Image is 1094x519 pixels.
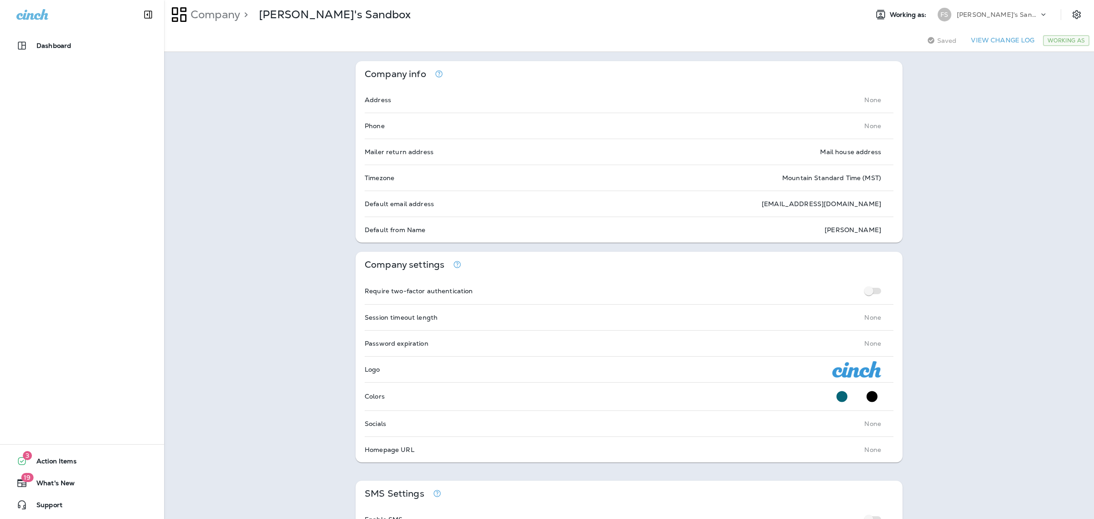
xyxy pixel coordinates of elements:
span: 3 [23,451,32,460]
p: [PERSON_NAME]'s Sandbox [957,11,1039,18]
span: Action Items [27,457,77,468]
span: Support [27,501,62,512]
p: Dashboard [36,42,71,49]
div: FS [938,8,951,21]
button: Support [9,496,155,514]
span: What's New [27,479,75,490]
p: Company [187,8,240,21]
p: > [240,8,248,21]
p: [PERSON_NAME]'s Sandbox [259,8,411,21]
button: 19What's New [9,474,155,492]
button: Collapse Sidebar [135,5,161,24]
span: 19 [21,473,33,482]
div: Working As [1043,35,1089,46]
button: View Change Log [967,33,1038,47]
div: Frank's Sandbox [259,8,411,21]
button: Dashboard [9,36,155,55]
button: 3Action Items [9,452,155,470]
span: Working as: [890,11,929,19]
span: Saved [937,37,957,44]
button: Settings [1068,6,1085,23]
